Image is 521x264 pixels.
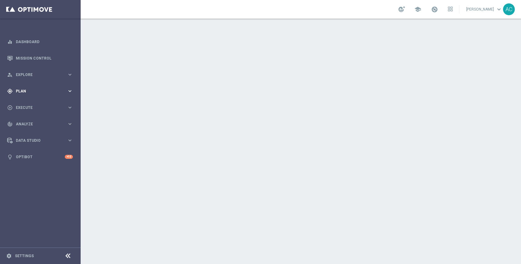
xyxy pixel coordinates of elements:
i: play_circle_outline [7,105,13,110]
button: lightbulb Optibot +10 [7,154,73,159]
span: Plan [16,89,67,93]
div: Data Studio [7,138,67,143]
button: play_circle_outline Execute keyboard_arrow_right [7,105,73,110]
a: [PERSON_NAME]keyboard_arrow_down [465,5,503,14]
i: keyboard_arrow_right [67,88,73,94]
i: track_changes [7,121,13,127]
div: Plan [7,88,67,94]
i: gps_fixed [7,88,13,94]
span: keyboard_arrow_down [496,6,502,13]
button: track_changes Analyze keyboard_arrow_right [7,122,73,127]
div: Analyze [7,121,67,127]
div: Execute [7,105,67,110]
i: person_search [7,72,13,78]
i: equalizer [7,39,13,45]
div: Explore [7,72,67,78]
i: keyboard_arrow_right [67,105,73,110]
i: lightbulb [7,154,13,160]
button: equalizer Dashboard [7,39,73,44]
div: +10 [65,155,73,159]
button: person_search Explore keyboard_arrow_right [7,72,73,77]
div: AC [503,3,515,15]
button: gps_fixed Plan keyboard_arrow_right [7,89,73,94]
i: keyboard_arrow_right [67,137,73,143]
span: Data Studio [16,139,67,142]
div: Optibot [7,149,73,165]
i: keyboard_arrow_right [67,72,73,78]
span: Explore [16,73,67,77]
a: Settings [15,254,34,258]
a: Dashboard [16,34,73,50]
span: school [414,6,421,13]
div: Dashboard [7,34,73,50]
i: settings [6,253,12,259]
div: Mission Control [7,50,73,66]
a: Optibot [16,149,65,165]
button: Mission Control [7,56,73,61]
span: Execute [16,106,67,110]
span: Analyze [16,122,67,126]
i: keyboard_arrow_right [67,121,73,127]
a: Mission Control [16,50,73,66]
button: Data Studio keyboard_arrow_right [7,138,73,143]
